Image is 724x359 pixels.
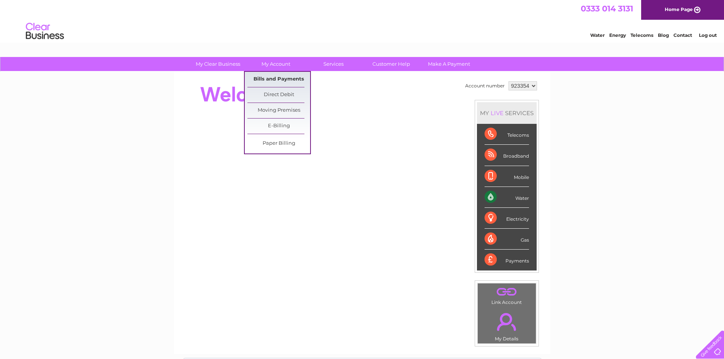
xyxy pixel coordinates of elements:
div: Mobile [485,166,529,187]
img: logo.png [25,20,64,43]
a: Customer Help [360,57,423,71]
a: My Account [244,57,307,71]
a: Water [590,32,605,38]
td: My Details [477,307,536,344]
div: Electricity [485,208,529,229]
a: Contact [673,32,692,38]
a: Telecoms [631,32,653,38]
td: Link Account [477,283,536,307]
a: Log out [699,32,717,38]
a: Energy [609,32,626,38]
a: . [480,308,534,335]
div: LIVE [489,109,505,117]
td: Account number [463,79,507,92]
a: Blog [658,32,669,38]
div: Payments [485,250,529,270]
a: Paper Billing [247,136,310,151]
a: Services [302,57,365,71]
div: MY SERVICES [477,102,537,124]
a: Bills and Payments [247,72,310,87]
a: Moving Premises [247,103,310,118]
div: Telecoms [485,124,529,145]
a: My Clear Business [187,57,249,71]
a: 0333 014 3131 [581,4,633,13]
a: Make A Payment [418,57,480,71]
a: E-Billing [247,119,310,134]
div: Clear Business is a trading name of Verastar Limited (registered in [GEOGRAPHIC_DATA] No. 3667643... [183,4,542,37]
a: Direct Debit [247,87,310,103]
div: Water [485,187,529,208]
div: Gas [485,229,529,250]
div: Broadband [485,145,529,166]
a: . [480,285,534,299]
